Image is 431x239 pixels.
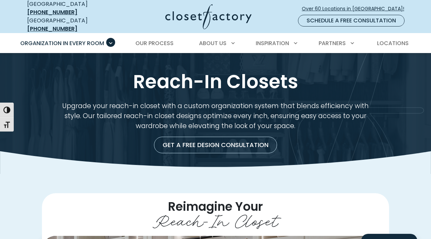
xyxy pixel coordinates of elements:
[15,34,416,53] nav: Primary Menu
[58,101,373,131] p: Upgrade your reach-in closet with a custom organization system that blends efficiency with style....
[135,39,174,47] span: Our Process
[27,8,77,16] a: [PHONE_NUMBER]
[319,39,346,47] span: Partners
[199,39,226,47] span: About Us
[165,4,252,29] img: Closet Factory Logo
[301,3,410,15] a: Over 60 Locations in [GEOGRAPHIC_DATA]!
[298,15,405,27] a: Schedule a Free Consultation
[168,198,263,215] span: Reimagine Your
[153,207,278,232] span: Reach-In Closet
[27,17,111,33] div: [GEOGRAPHIC_DATA]
[377,39,409,47] span: Locations
[27,25,77,33] a: [PHONE_NUMBER]
[154,137,277,153] a: Get a Free Design Consultation
[26,70,405,93] h1: Reach-In Closets
[256,39,289,47] span: Inspiration
[302,5,410,12] span: Over 60 Locations in [GEOGRAPHIC_DATA]!
[20,39,104,47] span: Organization in Every Room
